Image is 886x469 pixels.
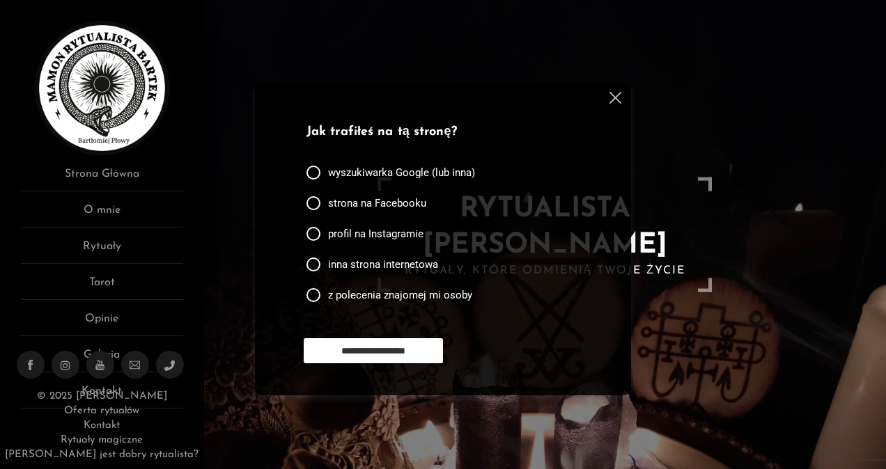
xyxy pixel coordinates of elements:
[21,202,183,228] a: O mnie
[84,420,120,431] a: Kontakt
[328,227,423,241] span: profil na Instagramie
[328,257,438,271] span: inna strona internetowa
[21,274,183,300] a: Tarot
[328,288,472,302] span: z polecenia znajomej mi osoby
[64,406,139,416] a: Oferta rytuałów
[609,92,621,104] img: cross.svg
[328,196,426,210] span: strona na Facebooku
[21,238,183,264] a: Rytuały
[21,310,183,336] a: Opinie
[306,123,574,142] p: Jak trafiłeś na tą stronę?
[5,450,199,460] a: [PERSON_NAME] jest dobry rytualista?
[21,166,183,191] a: Strona Główna
[35,21,169,155] img: Rytualista Bartek
[328,166,475,180] span: wyszukiwarka Google (lub inna)
[61,435,143,445] a: Rytuały magiczne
